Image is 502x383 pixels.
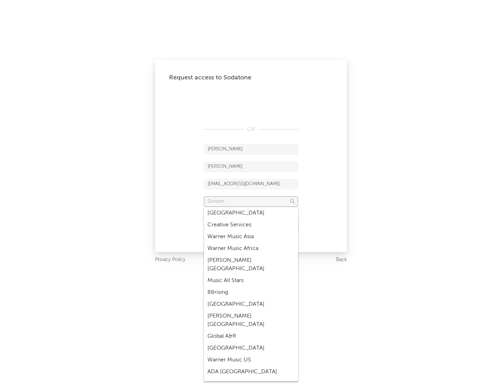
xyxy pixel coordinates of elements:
[204,207,298,219] div: [GEOGRAPHIC_DATA]
[204,287,298,298] div: 88rising
[204,125,298,134] div: OR
[155,256,185,264] a: Privacy Policy
[204,231,298,243] div: Warner Music Asia
[204,243,298,255] div: Warner Music Africa
[204,196,298,207] input: Division
[204,354,298,366] div: Warner Music US
[204,330,298,342] div: Global A&R
[204,162,298,172] input: Last Name
[204,342,298,354] div: [GEOGRAPHIC_DATA]
[204,275,298,287] div: Music All Stars
[204,255,298,275] div: [PERSON_NAME] [GEOGRAPHIC_DATA]
[336,256,347,264] a: Back
[204,366,298,378] div: ADA [GEOGRAPHIC_DATA]
[169,73,333,82] div: Request access to Sodatone
[204,219,298,231] div: Creative Services
[204,298,298,310] div: [GEOGRAPHIC_DATA]
[204,144,298,155] input: First Name
[204,179,298,189] input: Email
[204,310,298,330] div: [PERSON_NAME] [GEOGRAPHIC_DATA]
